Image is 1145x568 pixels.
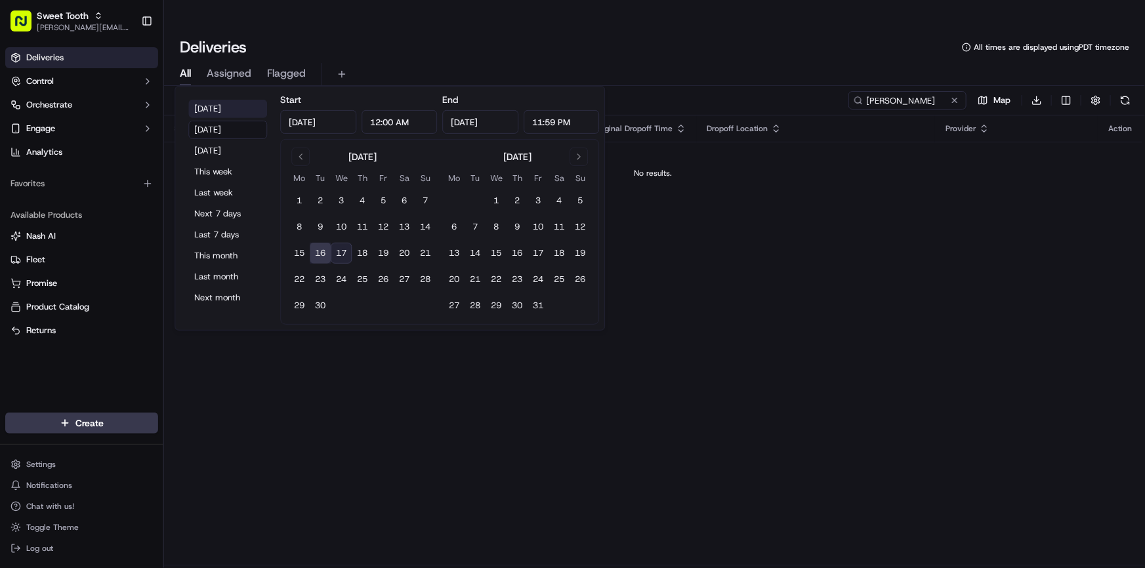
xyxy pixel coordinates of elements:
[26,325,56,336] span: Returns
[26,123,55,134] span: Engage
[289,190,310,211] button: 1
[310,295,331,316] button: 30
[5,476,158,495] button: Notifications
[180,66,191,81] span: All
[5,497,158,516] button: Chat with us!
[188,205,267,223] button: Next 7 days
[415,190,436,211] button: 7
[465,243,486,264] button: 14
[442,94,458,106] label: End
[13,171,88,181] div: Past conversations
[13,294,24,305] div: 📗
[223,129,239,145] button: Start new chat
[503,150,531,163] div: [DATE]
[507,216,528,237] button: 9
[352,269,373,290] button: 25
[5,296,158,317] button: Product Catalog
[507,190,528,211] button: 2
[528,190,549,211] button: 3
[207,66,251,81] span: Assigned
[1108,123,1132,134] div: Action
[352,171,373,185] th: Thursday
[13,52,239,73] p: Welcome 👋
[26,293,100,306] span: Knowledge Base
[26,52,64,64] span: Deliveries
[289,171,310,185] th: Monday
[5,94,158,115] button: Orchestrate
[465,295,486,316] button: 28
[373,269,394,290] button: 26
[5,455,158,474] button: Settings
[26,75,54,87] span: Control
[188,142,267,160] button: [DATE]
[310,269,331,290] button: 23
[188,184,267,202] button: Last week
[549,243,570,264] button: 18
[289,295,310,316] button: 29
[98,239,103,249] span: •
[415,216,436,237] button: 14
[444,171,465,185] th: Monday
[570,148,588,166] button: Go to next month
[486,243,507,264] button: 15
[352,243,373,264] button: 18
[26,239,37,250] img: 1736555255976-a54dd68f-1ca7-489b-9aae-adbdc363a1c4
[352,190,373,211] button: 4
[180,37,247,58] h1: Deliveries
[524,110,600,134] input: Time
[465,269,486,290] button: 21
[124,293,211,306] span: API Documentation
[5,173,158,194] div: Favorites
[444,269,465,290] button: 20
[26,480,72,491] span: Notifications
[348,150,377,163] div: [DATE]
[993,94,1010,106] span: Map
[5,47,158,68] a: Deliveries
[974,42,1129,52] span: All times are displayed using PDT timezone
[37,22,131,33] button: [PERSON_NAME][EMAIL_ADDRESS][DOMAIN_NAME]
[10,277,153,289] a: Promise
[5,71,158,92] button: Control
[26,543,53,554] span: Log out
[5,320,158,341] button: Returns
[8,288,106,312] a: 📗Knowledge Base
[549,216,570,237] button: 11
[570,269,591,290] button: 26
[331,243,352,264] button: 17
[26,522,79,533] span: Toggle Theme
[486,295,507,316] button: 29
[5,413,158,434] button: Create
[486,269,507,290] button: 22
[352,216,373,237] button: 11
[570,243,591,264] button: 19
[415,269,436,290] button: 28
[188,268,267,286] button: Last month
[5,118,158,139] button: Engage
[188,289,267,307] button: Next month
[5,273,158,294] button: Promise
[707,123,768,134] span: Dropoff Location
[111,294,121,305] div: 💻
[415,171,436,185] th: Sunday
[10,325,153,336] a: Returns
[267,66,306,81] span: Flagged
[28,125,51,149] img: 1753817452368-0c19585d-7be3-40d9-9a41-2dc781b3d1eb
[10,230,153,242] a: Nash AI
[37,9,89,22] button: Sweet Tooth
[465,216,486,237] button: 7
[549,190,570,211] button: 4
[394,190,415,211] button: 6
[373,190,394,211] button: 5
[394,269,415,290] button: 27
[442,110,518,134] input: Date
[549,269,570,290] button: 25
[203,168,239,184] button: See all
[41,239,96,249] span: Regen Pajulas
[507,171,528,185] th: Thursday
[465,171,486,185] th: Tuesday
[310,190,331,211] button: 2
[291,148,310,166] button: Go to previous month
[373,171,394,185] th: Friday
[26,501,74,512] span: Chat with us!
